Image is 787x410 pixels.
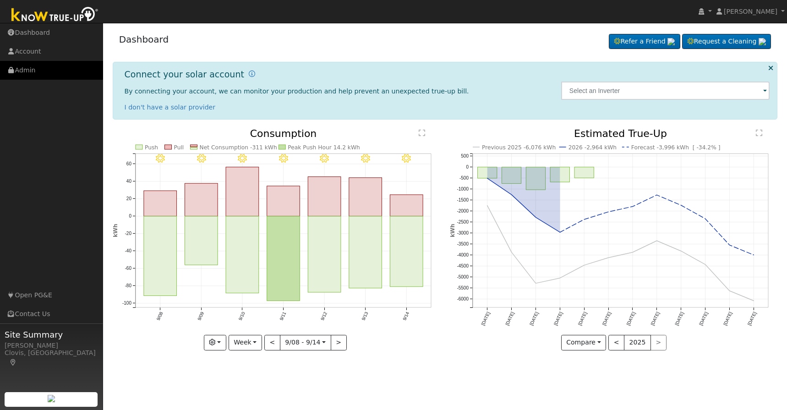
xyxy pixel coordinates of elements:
[5,348,98,367] div: Clovis, [GEOGRAPHIC_DATA]
[125,284,131,289] text: -80
[320,154,329,164] i: 9/12 - Clear
[759,38,766,45] img: retrieve
[402,311,410,322] text: 9/14
[288,144,360,151] text: Peak Push Hour 14.2 kWh
[185,184,218,217] rect: onclick=""
[7,5,103,26] img: Know True-Up
[264,335,280,350] button: <
[125,69,244,80] h1: Connect your solar account
[402,154,411,164] i: 9/14 - Clear
[125,266,131,271] text: -60
[126,196,131,201] text: 20
[9,359,17,366] a: Map
[250,128,317,139] text: Consumption
[229,335,262,350] button: Week
[267,186,300,216] rect: onclick=""
[48,395,55,402] img: retrieve
[185,216,218,265] rect: onclick=""
[155,311,164,322] text: 9/08
[682,34,771,49] a: Request a Cleaning
[119,34,169,45] a: Dashboard
[419,129,425,137] text: 
[126,161,131,166] text: 60
[174,144,184,151] text: Pull
[390,216,423,287] rect: onclick=""
[349,178,382,216] rect: onclick=""
[279,154,288,164] i: 9/11 - MostlyClear
[724,8,777,15] span: [PERSON_NAME]
[226,216,259,293] rect: onclick=""
[267,216,300,301] rect: onclick=""
[561,82,770,100] input: Select an Inverter
[143,216,176,296] rect: onclick=""
[361,154,370,164] i: 9/13 - Clear
[129,214,131,219] text: 0
[112,224,119,238] text: kWh
[125,249,131,254] text: -40
[331,335,347,350] button: >
[320,311,328,322] text: 9/12
[5,328,98,341] span: Site Summary
[349,216,382,288] rect: onclick=""
[308,177,341,216] rect: onclick=""
[125,231,131,236] text: -20
[199,144,277,151] text: Net Consumption -311 kWh
[390,195,423,216] rect: onclick=""
[237,311,246,322] text: 9/10
[145,144,158,151] text: Push
[667,38,675,45] img: retrieve
[143,191,176,217] rect: onclick=""
[226,167,259,216] rect: onclick=""
[238,154,247,164] i: 9/10 - MostlyClear
[125,104,216,111] a: I don't have a solar provider
[361,311,369,322] text: 9/13
[197,154,206,164] i: 9/09 - Clear
[122,301,131,306] text: -100
[5,341,98,350] div: [PERSON_NAME]
[308,216,341,292] rect: onclick=""
[609,34,680,49] a: Refer a Friend
[279,311,287,322] text: 9/11
[125,87,469,95] span: By connecting your account, we can monitor your production and help prevent an unexpected true-up...
[156,154,165,164] i: 9/08 - Clear
[126,179,131,184] text: 40
[197,311,205,322] text: 9/09
[280,335,331,350] button: 9/08 - 9/14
